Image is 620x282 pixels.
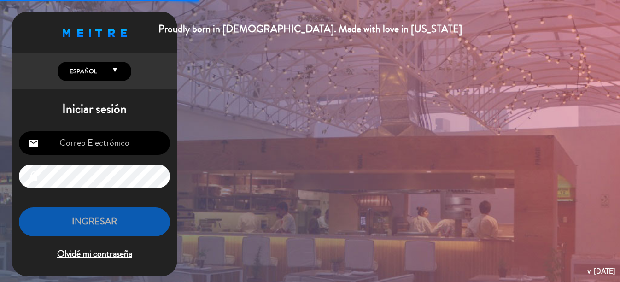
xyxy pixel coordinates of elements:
h1: Iniciar sesión [12,101,177,117]
button: INGRESAR [19,207,170,236]
i: email [28,138,39,149]
i: lock [28,171,39,182]
span: Español [67,67,97,76]
span: Olvidé mi contraseña [19,247,170,262]
input: Correo Electrónico [19,131,170,155]
div: v. [DATE] [587,265,615,277]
